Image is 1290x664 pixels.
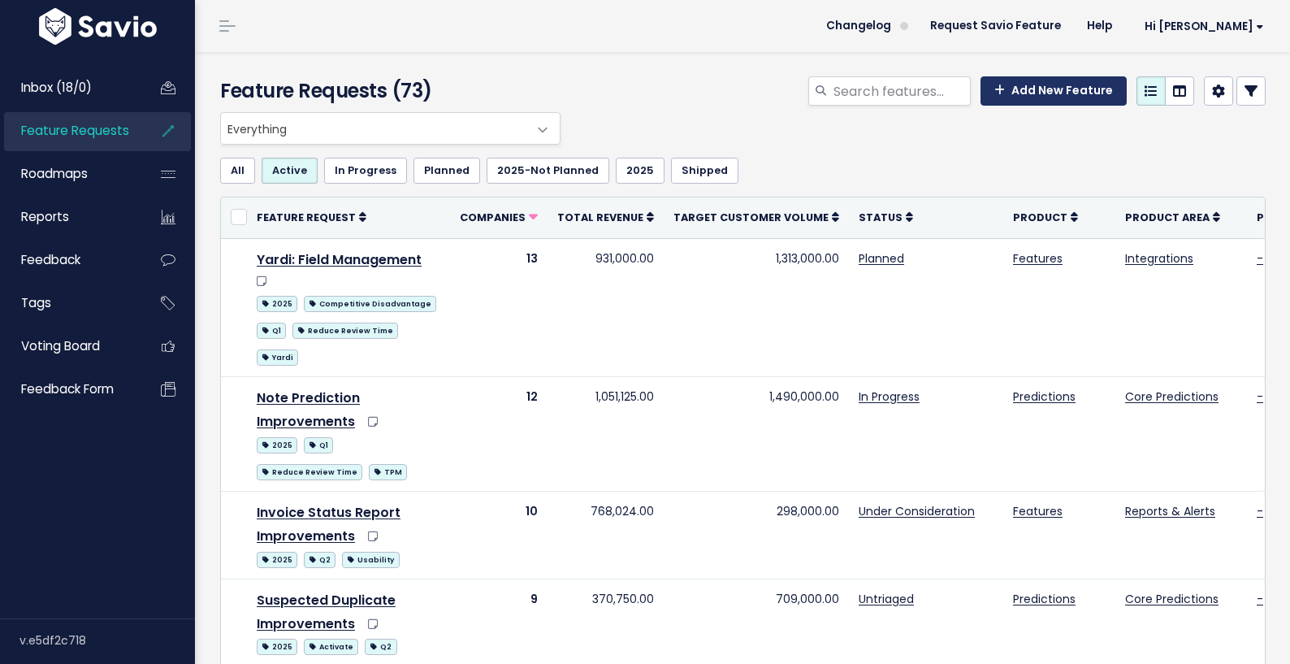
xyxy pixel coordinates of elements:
[257,293,297,313] a: 2025
[220,158,255,184] a: All
[304,296,436,312] span: Competitive Disadvantage
[35,8,161,45] img: logo-white.9d6f32f41409.svg
[548,492,664,579] td: 768,024.00
[859,210,903,224] span: Status
[257,503,400,545] a: Invoice Status Report Improvements
[1257,388,1263,405] a: -
[257,464,362,480] span: Reduce Review Time
[1125,250,1193,267] a: Integrations
[616,158,664,184] a: 2025
[21,208,69,225] span: Reports
[1125,210,1210,224] span: Product Area
[4,69,135,106] a: Inbox (18/0)
[1074,14,1125,38] a: Help
[21,380,114,397] span: Feedback form
[487,158,609,184] a: 2025-Not Planned
[220,112,561,145] span: Everything
[292,323,398,339] span: Reduce Review Time
[4,241,135,279] a: Feedback
[460,210,526,224] span: Companies
[257,549,297,569] a: 2025
[4,371,135,408] a: Feedback form
[1013,209,1078,225] a: Product
[220,158,1266,184] ul: Filter feature requests
[220,76,552,106] h4: Feature Requests (73)
[257,636,297,656] a: 2025
[1257,591,1263,607] a: -
[304,437,333,454] span: Q1
[262,158,318,184] a: Active
[1013,503,1063,519] a: Features
[1257,250,1263,267] a: -
[859,388,920,405] a: In Progress
[980,76,1127,106] a: Add New Feature
[1125,503,1215,519] a: Reports & Alerts
[1013,388,1076,405] a: Predictions
[673,209,839,225] a: Target Customer Volume
[1257,503,1263,519] a: -
[548,377,664,492] td: 1,051,125.00
[450,238,548,377] td: 13
[1125,14,1277,39] a: Hi [PERSON_NAME]
[365,639,396,655] span: Q2
[413,158,480,184] a: Planned
[257,319,286,340] a: Q1
[304,293,436,313] a: Competitive Disadvantage
[664,492,849,579] td: 298,000.00
[21,294,51,311] span: Tags
[257,209,366,225] a: Feature Request
[369,461,407,481] a: TPM
[257,296,297,312] span: 2025
[221,113,527,144] span: Everything
[21,165,88,182] span: Roadmaps
[257,591,396,633] a: Suspected Duplicate Improvements
[4,155,135,193] a: Roadmaps
[257,552,297,568] span: 2025
[304,549,335,569] a: Q2
[1125,591,1219,607] a: Core Predictions
[671,158,738,184] a: Shipped
[450,492,548,579] td: 10
[1125,209,1220,225] a: Product Area
[4,328,135,365] a: Voting Board
[21,251,80,268] span: Feedback
[664,377,849,492] td: 1,490,000.00
[859,209,913,225] a: Status
[1013,250,1063,267] a: Features
[859,250,904,267] a: Planned
[257,323,286,339] span: Q1
[1013,210,1067,224] span: Product
[4,112,135,150] a: Feature Requests
[19,619,195,662] div: v.e5df2c718
[832,76,971,106] input: Search features...
[673,210,829,224] span: Target Customer Volume
[21,79,92,96] span: Inbox (18/0)
[257,437,297,454] span: 2025
[257,639,297,655] span: 2025
[557,209,654,225] a: Total Revenue
[917,14,1074,38] a: Request Savio Feature
[342,549,399,569] a: Usability
[548,238,664,377] td: 931,000.00
[369,464,407,480] span: TPM
[460,209,538,225] a: Companies
[1013,591,1076,607] a: Predictions
[304,639,358,655] span: Activate
[257,346,298,367] a: Yardi
[304,636,358,656] a: Activate
[21,122,129,139] span: Feature Requests
[257,461,362,481] a: Reduce Review Time
[257,250,422,269] a: Yardi: Field Management
[1145,20,1264,33] span: Hi [PERSON_NAME]
[1125,388,1219,405] a: Core Predictions
[292,319,398,340] a: Reduce Review Time
[257,349,298,366] span: Yardi
[664,238,849,377] td: 1,313,000.00
[304,434,333,454] a: Q1
[304,552,335,568] span: Q2
[4,198,135,236] a: Reports
[4,284,135,322] a: Tags
[826,20,891,32] span: Changelog
[21,337,100,354] span: Voting Board
[257,434,297,454] a: 2025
